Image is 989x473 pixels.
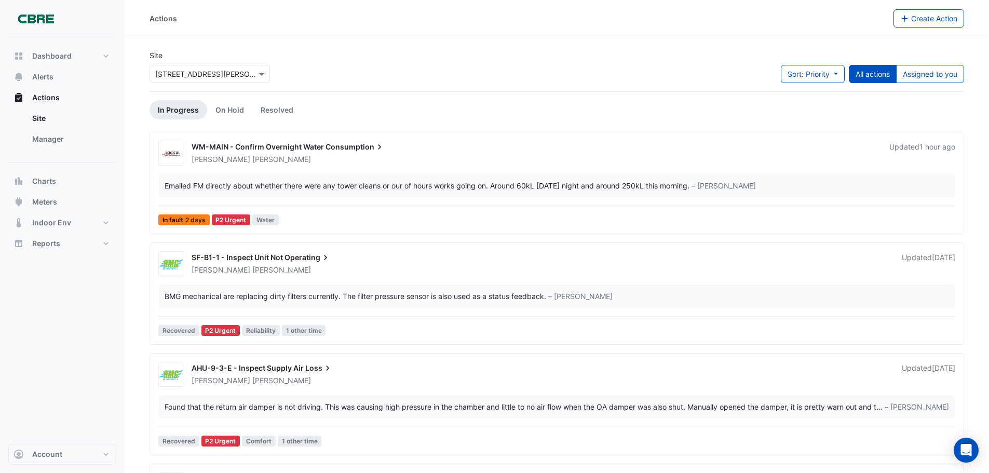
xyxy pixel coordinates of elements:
[192,265,250,274] span: [PERSON_NAME]
[165,180,689,191] div: Emailed FM directly about whether there were any tower cleans or our of hours works going on. Aro...
[192,155,250,164] span: [PERSON_NAME]
[13,72,24,82] app-icon: Alerts
[32,176,56,186] span: Charts
[158,325,199,336] span: Recovered
[150,50,162,61] label: Site
[207,100,252,119] a: On Hold
[158,436,199,447] span: Recovered
[158,214,210,225] span: In fault
[896,65,964,83] button: Assigned to you
[8,108,116,154] div: Actions
[911,14,957,23] span: Create Action
[242,436,276,447] span: Comfort
[13,197,24,207] app-icon: Meters
[201,325,240,336] div: P2 Urgent
[13,51,24,61] app-icon: Dashboard
[24,129,116,150] a: Manager
[13,218,24,228] app-icon: Indoor Env
[902,363,955,386] div: Updated
[159,148,183,159] img: Logical Building Automation
[893,9,965,28] button: Create Action
[548,291,613,302] span: – [PERSON_NAME]
[252,214,279,225] span: Water
[32,238,60,249] span: Reports
[8,66,116,87] button: Alerts
[8,192,116,212] button: Meters
[252,265,311,275] span: [PERSON_NAME]
[212,214,251,225] div: P2 Urgent
[165,401,876,412] div: Found that the return air damper is not driving. This was causing high pressure in the chamber an...
[192,363,304,372] span: AHU-9-3-E - Inspect Supply Air
[13,238,24,249] app-icon: Reports
[326,142,385,152] span: Consumption
[32,197,57,207] span: Meters
[8,212,116,233] button: Indoor Env
[252,375,311,386] span: [PERSON_NAME]
[192,376,250,385] span: [PERSON_NAME]
[692,180,756,191] span: – [PERSON_NAME]
[889,142,955,165] div: Updated
[150,100,207,119] a: In Progress
[12,8,59,29] img: Company Logo
[8,171,116,192] button: Charts
[252,100,302,119] a: Resolved
[242,325,280,336] span: Reliability
[13,176,24,186] app-icon: Charts
[32,92,60,103] span: Actions
[849,65,897,83] button: All actions
[185,217,206,223] span: 2 days
[902,252,955,275] div: Updated
[919,142,955,151] span: Mon 13-Oct-2025 06:33 AEDT
[192,142,324,151] span: WM-MAIN - Confirm Overnight Water
[32,51,72,61] span: Dashboard
[885,401,949,412] span: – [PERSON_NAME]
[788,70,830,78] span: Sort: Priority
[32,218,71,228] span: Indoor Env
[13,92,24,103] app-icon: Actions
[8,233,116,254] button: Reports
[932,253,955,262] span: Tue 26-Aug-2025 13:19 AEST
[150,13,177,24] div: Actions
[954,438,979,463] div: Open Intercom Messenger
[159,259,183,269] img: BMG Air Conditioning
[32,72,53,82] span: Alerts
[278,436,322,447] span: 1 other time
[781,65,845,83] button: Sort: Priority
[165,291,546,302] div: BMG mechanical are replacing dirty filters currently. The filter pressure sensor is also used as ...
[32,449,62,460] span: Account
[8,87,116,108] button: Actions
[305,363,333,373] span: Loss
[24,108,116,129] a: Site
[8,444,116,465] button: Account
[8,46,116,66] button: Dashboard
[284,252,331,263] span: Operating
[252,154,311,165] span: [PERSON_NAME]
[165,401,949,412] div: …
[282,325,326,336] span: 1 other time
[192,253,283,262] span: SF-B1-1 - Inspect Unit Not
[201,436,240,447] div: P2 Urgent
[932,363,955,372] span: Wed 13-Aug-2025 11:54 AEST
[159,370,183,380] img: BMG Air Conditioning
